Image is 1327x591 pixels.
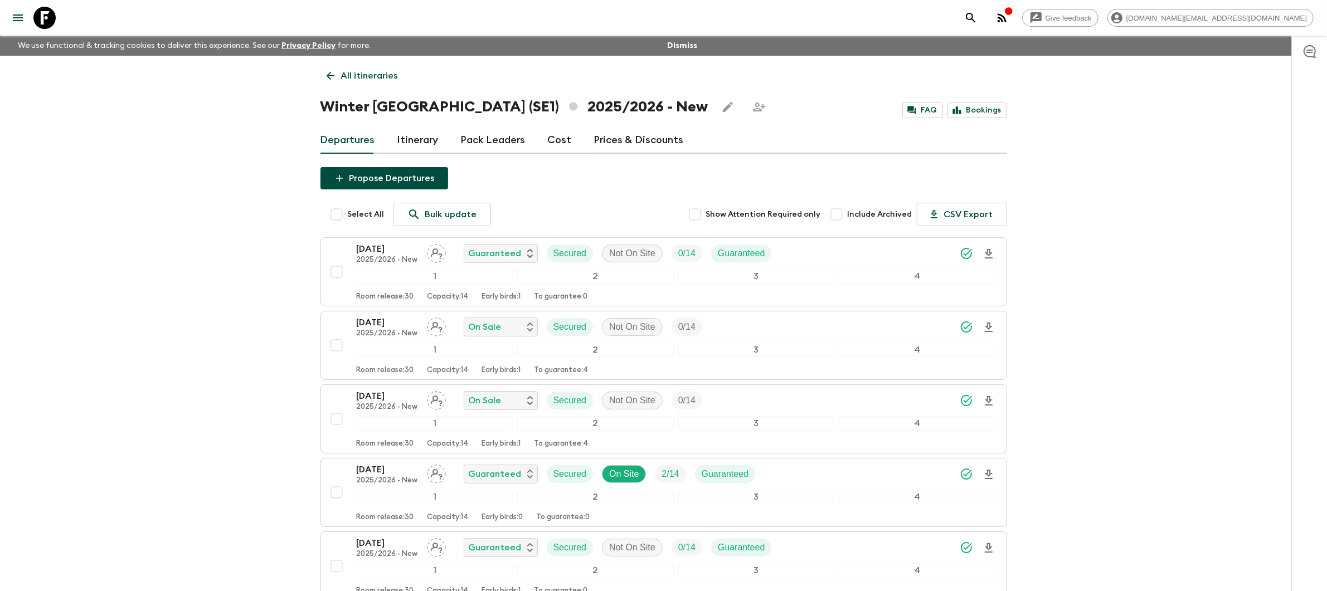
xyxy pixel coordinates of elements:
[320,96,708,118] h1: Winter [GEOGRAPHIC_DATA] (SE1) 2025/2026 - New
[427,292,469,301] p: Capacity: 14
[678,320,696,334] p: 0 / 14
[1022,9,1098,27] a: Give feedback
[357,316,418,329] p: [DATE]
[678,269,835,284] div: 3
[320,384,1007,453] button: [DATE]2025/2026 - NewAssign pack leaderOn SaleSecuredNot On SiteTrip Fill1234Room release:30Capac...
[547,245,594,262] div: Secured
[960,394,973,407] svg: Synced Successfully
[553,541,587,554] p: Secured
[678,563,835,578] div: 3
[553,467,587,481] p: Secured
[427,247,446,256] span: Assign pack leader
[678,416,835,431] div: 3
[839,490,995,504] div: 4
[320,167,448,189] button: Propose Departures
[517,490,674,504] div: 2
[427,394,446,403] span: Assign pack leader
[602,245,663,262] div: Not On Site
[461,127,526,154] a: Pack Leaders
[1107,9,1314,27] div: [DOMAIN_NAME][EMAIL_ADDRESS][DOMAIN_NAME]
[748,96,770,118] span: Share this itinerary
[357,416,513,431] div: 1
[357,242,418,256] p: [DATE]
[357,550,418,559] p: 2025/2026 - New
[839,343,995,357] div: 4
[655,465,686,483] div: Trip Fill
[702,467,749,481] p: Guaranteed
[469,541,522,554] p: Guaranteed
[678,247,696,260] p: 0 / 14
[357,256,418,265] p: 2025/2026 - New
[982,394,995,408] svg: Download Onboarding
[553,320,587,334] p: Secured
[678,490,835,504] div: 3
[469,247,522,260] p: Guaranteed
[672,539,702,556] div: Trip Fill
[482,513,523,522] p: Early birds: 0
[427,321,446,330] span: Assign pack leader
[397,127,439,154] a: Itinerary
[553,247,587,260] p: Secured
[469,394,502,407] p: On Sale
[839,269,995,284] div: 4
[469,467,522,481] p: Guaranteed
[357,389,418,403] p: [DATE]
[678,343,835,357] div: 3
[357,403,418,412] p: 2025/2026 - New
[706,209,821,220] span: Show Attention Required only
[982,247,995,261] svg: Download Onboarding
[534,366,589,375] p: To guarantee: 4
[839,416,995,431] div: 4
[517,269,674,284] div: 2
[357,329,418,338] p: 2025/2026 - New
[672,392,702,409] div: Trip Fill
[320,237,1007,306] button: [DATE]2025/2026 - NewAssign pack leaderGuaranteedSecuredNot On SiteTrip FillGuaranteed1234Room re...
[848,209,912,220] span: Include Archived
[357,490,513,504] div: 1
[960,247,973,260] svg: Synced Successfully
[602,392,663,409] div: Not On Site
[393,203,491,226] a: Bulk update
[341,69,398,82] p: All itineraries
[357,292,414,301] p: Room release: 30
[357,536,418,550] p: [DATE]
[609,247,655,260] p: Not On Site
[517,416,674,431] div: 2
[320,127,375,154] a: Departures
[662,467,679,481] p: 2 / 14
[547,539,594,556] div: Secured
[357,476,418,485] p: 2025/2026 - New
[609,320,655,334] p: Not On Site
[357,343,513,357] div: 1
[609,394,655,407] p: Not On Site
[534,292,588,301] p: To guarantee: 0
[548,127,572,154] a: Cost
[1120,14,1313,22] span: [DOMAIN_NAME][EMAIL_ADDRESS][DOMAIN_NAME]
[547,318,594,336] div: Secured
[357,463,418,476] p: [DATE]
[534,439,589,448] p: To guarantee: 4
[348,209,385,220] span: Select All
[320,65,404,87] a: All itineraries
[678,541,696,554] p: 0 / 14
[482,366,521,375] p: Early birds: 1
[602,318,663,336] div: Not On Site
[427,439,469,448] p: Capacity: 14
[547,392,594,409] div: Secured
[960,7,982,29] button: search adventures
[553,394,587,407] p: Secured
[517,563,674,578] div: 2
[718,541,765,554] p: Guaranteed
[427,366,469,375] p: Capacity: 14
[427,513,469,522] p: Capacity: 14
[357,439,414,448] p: Room release: 30
[672,245,702,262] div: Trip Fill
[320,311,1007,380] button: [DATE]2025/2026 - NewAssign pack leaderOn SaleSecuredNot On SiteTrip Fill1234Room release:30Capac...
[602,465,646,483] div: On Site
[1039,14,1098,22] span: Give feedback
[357,366,414,375] p: Room release: 30
[357,563,513,578] div: 1
[960,541,973,554] svg: Synced Successfully
[537,513,590,522] p: To guarantee: 0
[947,102,1007,118] a: Bookings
